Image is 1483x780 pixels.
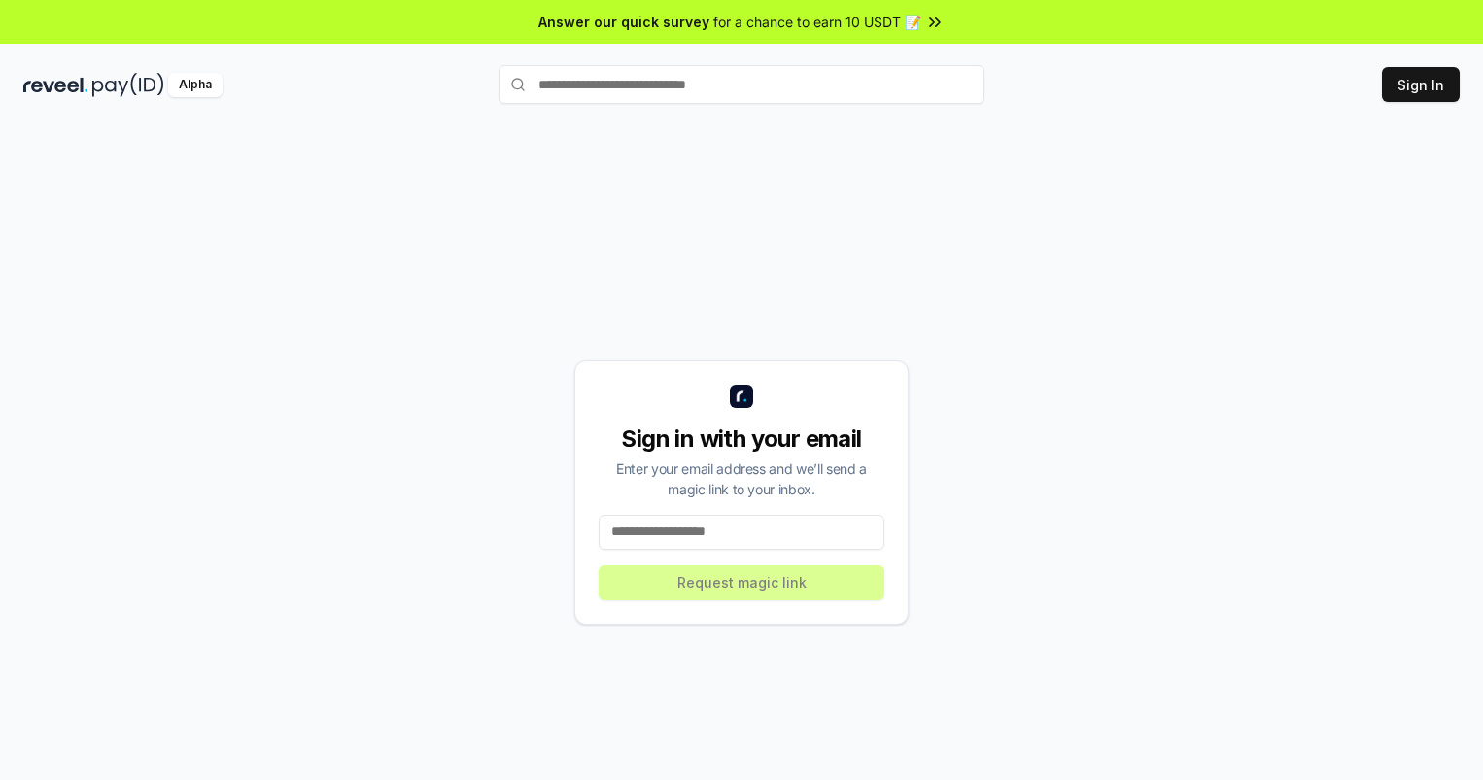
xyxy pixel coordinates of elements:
img: logo_small [730,385,753,408]
button: Sign In [1382,67,1460,102]
div: Enter your email address and we’ll send a magic link to your inbox. [599,458,884,499]
span: Answer our quick survey [538,12,709,32]
img: reveel_dark [23,73,88,97]
div: Sign in with your email [599,424,884,455]
span: for a chance to earn 10 USDT 📝 [713,12,921,32]
img: pay_id [92,73,164,97]
div: Alpha [168,73,223,97]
